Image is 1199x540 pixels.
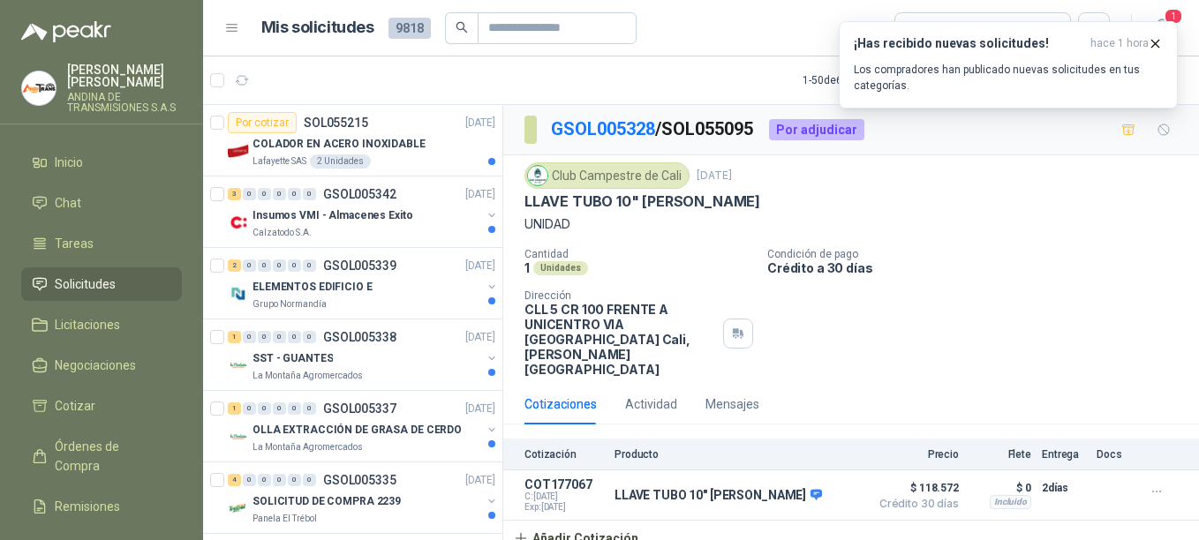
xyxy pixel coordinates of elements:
[304,116,368,129] p: SOL055215
[551,118,655,139] a: GSOL005328
[1042,448,1086,461] p: Entrega
[303,188,316,200] div: 0
[203,105,502,176] a: Por cotizarSOL055215[DATE] Company LogoCOLADOR EN ACERO INOXIDABLELafayette SAS2 Unidades
[871,477,959,499] span: $ 118.572
[465,472,495,489] p: [DATE]
[21,186,182,220] a: Chat
[871,499,959,509] span: Crédito 30 días
[55,193,81,213] span: Chat
[228,140,249,161] img: Company Logo
[243,188,256,200] div: 0
[323,331,396,343] p: GSOL005338
[1090,36,1149,51] span: hace 1 hora
[767,248,1192,260] p: Condición de pago
[969,477,1031,499] p: $ 0
[228,355,249,376] img: Company Logo
[1164,8,1183,25] span: 1
[55,497,120,516] span: Remisiones
[323,402,396,415] p: GSOL005337
[253,207,413,224] p: Insumos VMI - Almacenes Exito
[705,394,759,414] div: Mensajes
[388,18,431,39] span: 9818
[253,493,401,510] p: SOLICITUD DE COMPRA 2239
[524,302,716,377] p: CLL 5 CR 100 FRENTE A UNICENTRO VIA [GEOGRAPHIC_DATA] Cali , [PERSON_NAME][GEOGRAPHIC_DATA]
[273,474,286,486] div: 0
[55,153,83,172] span: Inicio
[524,192,760,211] p: LLAVE TUBO 10" [PERSON_NAME]
[67,64,182,88] p: [PERSON_NAME] [PERSON_NAME]
[303,331,316,343] div: 0
[310,154,371,169] div: 2 Unidades
[533,261,588,275] div: Unidades
[465,401,495,417] p: [DATE]
[55,274,116,294] span: Solicitudes
[55,356,136,375] span: Negociaciones
[228,283,249,304] img: Company Logo
[273,188,286,200] div: 0
[524,477,604,491] p: COT177067
[524,394,597,414] div: Cotizaciones
[228,259,241,272] div: 2
[55,396,95,416] span: Cotizar
[288,402,301,415] div: 0
[21,490,182,523] a: Remisiones
[288,188,301,200] div: 0
[273,259,286,272] div: 0
[323,188,396,200] p: GSOL005342
[253,512,317,526] p: Panela El Trébol
[253,422,462,439] p: OLLA EXTRACCIÓN DE GRASA DE CERDO
[228,255,499,311] a: 2 0 0 0 0 0 GSOL005339[DATE] Company LogoELEMENTOS EDIFICIO EGrupo Normandía
[21,21,111,42] img: Logo peakr
[323,259,396,272] p: GSOL005339
[1042,477,1086,499] p: 2 días
[323,474,396,486] p: GSOL005335
[854,36,1083,51] h3: ¡Has recibido nuevas solicitudes!
[243,259,256,272] div: 0
[21,308,182,341] a: Licitaciones
[990,495,1031,509] div: Incluido
[906,19,943,38] div: Todas
[524,162,690,189] div: Club Campestre de Cali
[22,71,56,105] img: Company Logo
[228,331,241,343] div: 1
[253,154,306,169] p: Lafayette SAS
[21,349,182,382] a: Negociaciones
[228,474,241,486] div: 4
[1097,448,1132,461] p: Docs
[969,448,1031,461] p: Flete
[253,136,426,153] p: COLADOR EN ACERO INOXIDABLE
[228,398,499,454] a: 1 0 0 0 0 0 GSOL005337[DATE] Company LogoOLLA EXTRACCIÓN DE GRASA DE CERDOLa Montaña Agromercados
[465,115,495,131] p: [DATE]
[55,234,94,253] span: Tareas
[288,259,301,272] div: 0
[803,66,917,94] div: 1 - 50 de 6425
[551,116,755,143] p: / SOL055095
[258,474,271,486] div: 0
[261,15,374,41] h1: Mis solicitudes
[625,394,677,414] div: Actividad
[456,21,468,34] span: search
[21,430,182,483] a: Órdenes de Compra
[21,146,182,179] a: Inicio
[253,297,327,311] p: Grupo Normandía
[288,474,301,486] div: 0
[528,166,547,185] img: Company Logo
[21,227,182,260] a: Tareas
[524,289,716,302] p: Dirección
[228,326,499,383] a: 1 0 0 0 0 0 GSOL005338[DATE] Company LogoSST - GUANTESLa Montaña Agromercados
[697,168,732,184] p: [DATE]
[524,260,530,275] p: 1
[21,267,182,301] a: Solicitudes
[228,498,249,519] img: Company Logo
[615,488,822,504] p: LLAVE TUBO 10" [PERSON_NAME]
[524,214,1178,234] p: UNIDAD
[243,474,256,486] div: 0
[243,402,256,415] div: 0
[524,448,604,461] p: Cotización
[465,258,495,274] p: [DATE]
[253,440,363,454] p: La Montaña Agromercados
[253,279,373,296] p: ELEMENTOS EDIFICIO E
[258,402,271,415] div: 0
[273,331,286,343] div: 0
[767,260,1192,275] p: Crédito a 30 días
